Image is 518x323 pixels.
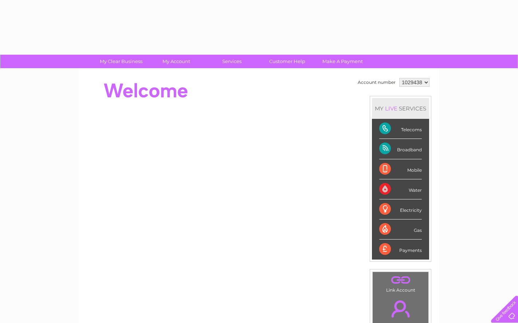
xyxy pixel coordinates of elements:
[379,240,422,259] div: Payments
[379,119,422,139] div: Telecoms
[202,55,262,68] a: Services
[379,219,422,240] div: Gas
[146,55,207,68] a: My Account
[374,296,427,322] a: .
[374,274,427,287] a: .
[379,159,422,179] div: Mobile
[379,199,422,219] div: Electricity
[372,98,429,119] div: MY SERVICES
[257,55,317,68] a: Customer Help
[379,139,422,159] div: Broadband
[91,55,151,68] a: My Clear Business
[356,76,397,89] td: Account number
[379,179,422,199] div: Water
[313,55,373,68] a: Make A Payment
[384,105,399,112] div: LIVE
[372,272,429,295] td: Link Account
